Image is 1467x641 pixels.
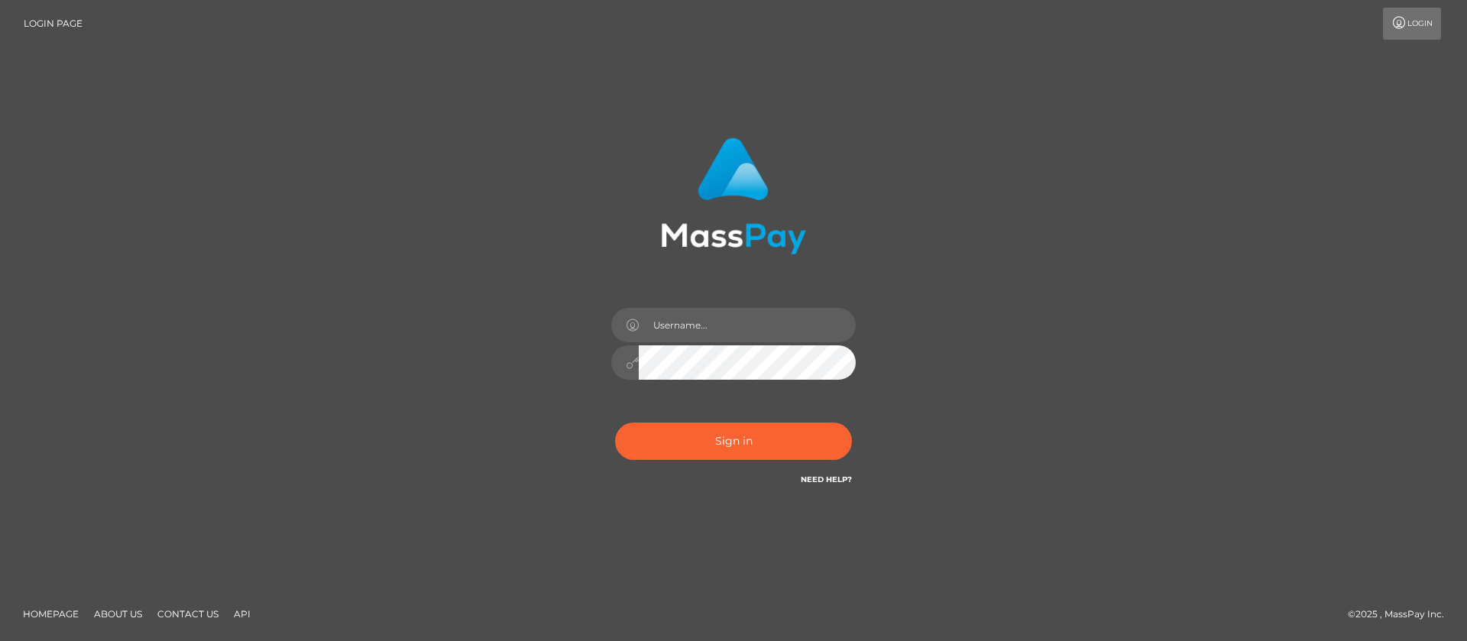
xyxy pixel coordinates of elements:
img: MassPay Login [661,138,806,254]
button: Sign in [615,422,852,460]
div: © 2025 , MassPay Inc. [1348,606,1456,623]
a: API [228,602,257,626]
a: About Us [88,602,148,626]
a: Login [1383,8,1441,40]
a: Homepage [17,602,85,626]
a: Need Help? [801,474,852,484]
a: Login Page [24,8,83,40]
input: Username... [639,308,856,342]
a: Contact Us [151,602,225,626]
